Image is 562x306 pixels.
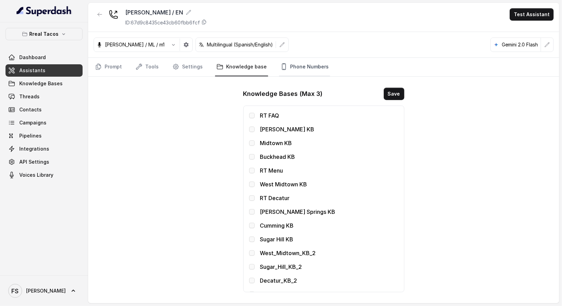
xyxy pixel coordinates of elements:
a: Knowledge Bases [6,77,83,90]
p: Multilingual (Spanish/English) [207,41,273,48]
div: [PERSON_NAME] / EN [125,8,207,17]
span: Campaigns [19,119,46,126]
p: West Midtown KB [260,180,399,188]
a: Pipelines [6,130,83,142]
svg: google logo [494,42,499,47]
text: FS [12,287,19,295]
a: Campaigns [6,117,83,129]
p: Decatur_KB_2 [260,276,399,285]
a: API Settings [6,156,83,168]
p: Gemini 2.0 Flash [502,41,538,48]
span: Voices Library [19,172,53,178]
img: light.svg [17,6,72,17]
a: Dashboard [6,51,83,64]
p: [PERSON_NAME] / ML / m1 [105,41,165,48]
span: Knowledge Bases [19,80,63,87]
span: [PERSON_NAME] [26,287,66,294]
p: Sugar_Hill_KB_2 [260,263,399,271]
button: Rreal Tacos [6,28,83,40]
p: RT Decatur [260,194,399,202]
p: RT FAQ [260,111,399,120]
a: Contacts [6,103,83,116]
span: Contacts [19,106,42,113]
p: West_Midtown_KB_2 [260,249,399,257]
p: Cumming KB [260,221,399,230]
a: Knowledge base [215,58,268,76]
a: Tools [134,58,160,76]
p: [PERSON_NAME] Springs KB [260,208,399,216]
a: [PERSON_NAME] [6,281,83,300]
a: Voices Library [6,169,83,181]
p: Rreal Tacos [30,30,59,38]
p: Buckhead KB [260,153,399,161]
p: RT Menu [260,166,399,175]
p: Sugar Hill KB [260,235,399,243]
nav: Tabs [94,58,554,76]
span: Threads [19,93,40,100]
button: Test Assistant [510,8,554,21]
span: Integrations [19,145,49,152]
span: API Settings [19,159,49,165]
a: Prompt [94,58,123,76]
p: Cumming_KB_2 [260,290,399,298]
span: Pipelines [19,132,42,139]
button: Save [384,88,404,100]
a: Threads [6,90,83,103]
h1: Knowledge Bases (Max 3) [243,88,323,99]
span: Assistants [19,67,45,74]
a: Integrations [6,143,83,155]
p: Midtown KB [260,139,399,147]
p: ID: 67d9c8435ce43cb60fbb6fcf [125,19,200,26]
p: [PERSON_NAME] KB [260,125,399,133]
a: Phone Numbers [279,58,330,76]
a: Settings [171,58,204,76]
a: Assistants [6,64,83,77]
span: Dashboard [19,54,46,61]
